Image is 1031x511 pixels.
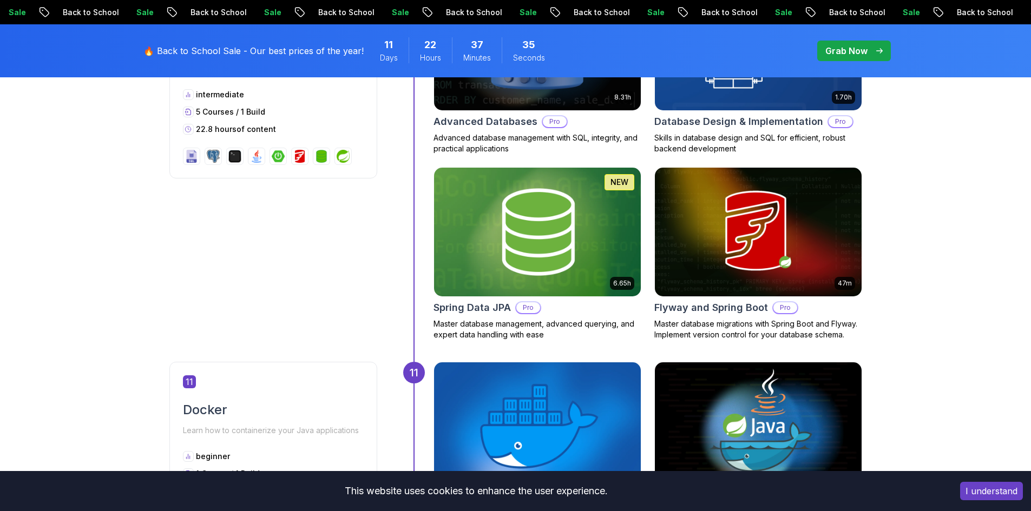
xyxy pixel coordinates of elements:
[434,132,641,154] p: Advanced database management with SQL, integrity, and practical applications
[143,44,364,57] p: 🔥 Back to School Sale - Our best prices of the year!
[228,150,241,163] img: terminal logo
[156,7,229,18] p: Back to School
[794,7,868,18] p: Back to School
[829,116,852,127] p: Pro
[207,150,220,163] img: postgres logo
[434,114,537,129] h2: Advanced Databases
[434,318,641,340] p: Master database management, advanced querying, and expert data handling with ease
[293,150,306,163] img: flyway logo
[196,89,244,100] p: intermediate
[610,177,628,188] p: NEW
[434,300,511,315] h2: Spring Data JPA
[196,451,230,462] p: beginner
[380,52,398,63] span: Days
[655,168,862,296] img: Flyway and Spring Boot card
[250,150,263,163] img: java logo
[284,7,357,18] p: Back to School
[654,167,862,340] a: Flyway and Spring Boot card47mFlyway and Spring BootProMaster database migrations with Spring Boo...
[434,167,641,340] a: Spring Data JPA card6.65hNEWSpring Data JPAProMaster database management, advanced querying, and ...
[485,7,520,18] p: Sale
[434,168,641,296] img: Spring Data JPA card
[654,114,823,129] h2: Database Design & Implementation
[835,93,852,102] p: 1.70h
[539,7,613,18] p: Back to School
[315,150,328,163] img: spring-data-jpa logo
[996,7,1030,18] p: Sale
[8,479,944,503] div: This website uses cookies to enhance the user experience.
[613,279,631,288] p: 6.65h
[272,150,285,163] img: spring-boot logo
[522,37,535,52] span: 35 Seconds
[185,150,198,163] img: sql logo
[196,107,234,116] span: 5 Courses
[384,37,393,52] span: 11 Days
[411,7,485,18] p: Back to School
[613,7,647,18] p: Sale
[825,44,868,57] p: Grab Now
[654,318,862,340] p: Master database migrations with Spring Boot and Flyway. Implement version control for your databa...
[236,107,265,116] span: / 1 Build
[543,116,567,127] p: Pro
[183,423,364,438] p: Learn how to containerize your Java applications
[740,7,775,18] p: Sale
[654,132,862,154] p: Skills in database design and SQL for efficient, robust backend development
[463,52,491,63] span: Minutes
[868,7,903,18] p: Sale
[471,37,483,52] span: 37 Minutes
[773,302,797,313] p: Pro
[28,7,102,18] p: Back to School
[838,279,852,288] p: 47m
[102,7,136,18] p: Sale
[655,362,862,491] img: Docker for Java Developers card
[922,7,996,18] p: Back to School
[960,482,1023,500] button: Accept cookies
[516,302,540,313] p: Pro
[196,469,228,478] span: 1 Course
[196,124,276,135] p: 22.8 hours of content
[420,52,441,63] span: Hours
[357,7,392,18] p: Sale
[337,150,350,163] img: spring logo
[183,401,364,419] h2: Docker
[667,7,740,18] p: Back to School
[229,7,264,18] p: Sale
[614,93,631,102] p: 8.31h
[434,362,641,491] img: Docker For Professionals card
[424,37,436,52] span: 22 Hours
[513,52,545,63] span: Seconds
[654,300,768,315] h2: Flyway and Spring Boot
[231,469,260,478] span: / 1 Build
[403,362,425,383] div: 11
[183,375,196,388] span: 11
